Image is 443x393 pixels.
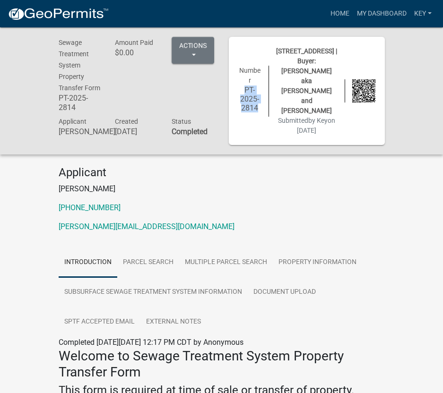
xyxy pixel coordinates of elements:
a: Parcel search [117,248,179,278]
h4: Applicant [59,166,385,179]
span: Created [115,118,138,125]
a: External Notes [140,307,207,337]
span: Applicant [59,118,87,125]
span: [STREET_ADDRESS] | Buyer: [PERSON_NAME] aka [PERSON_NAME] and [PERSON_NAME] [276,47,337,114]
span: Sewage Treatment System Property Transfer Form [59,39,100,92]
a: Subsurface Sewage Treatment System Information [59,277,248,308]
button: Actions [172,37,214,64]
a: Introduction [59,248,117,278]
a: SPTF Accepted Email [59,307,140,337]
span: Amount Paid [115,39,153,46]
h6: PT-2025-2814 [238,85,261,113]
a: My Dashboard [353,5,410,23]
a: [PHONE_NUMBER] [59,203,121,212]
span: Number [239,67,261,84]
h6: [PERSON_NAME] [59,127,101,136]
span: Completed [DATE][DATE] 12:17 PM CDT by Anonymous [59,338,243,347]
img: QR code [352,79,375,103]
h6: [DATE] [115,127,157,136]
span: by Key [308,117,328,124]
strong: Completed [172,127,208,136]
a: Property Information [273,248,362,278]
h3: Welcome to Sewage Treatment System Property Transfer Form [59,348,385,380]
a: Key [410,5,435,23]
a: [PERSON_NAME][EMAIL_ADDRESS][DOMAIN_NAME] [59,222,235,231]
a: Home [327,5,353,23]
a: Multiple Parcel Search [179,248,273,278]
span: Status [172,118,191,125]
h6: $0.00 [115,48,157,57]
span: Submitted on [DATE] [278,117,335,134]
a: Document Upload [248,277,321,308]
h6: PT-2025-2814 [59,94,101,111]
p: [PERSON_NAME] [59,183,385,195]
